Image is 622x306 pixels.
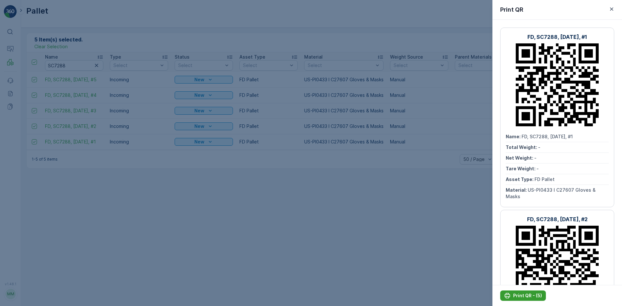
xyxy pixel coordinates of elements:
[534,155,536,161] span: -
[506,176,535,182] span: Asset Type :
[500,290,546,301] button: Print QR - (5)
[506,187,528,193] span: Material :
[513,292,542,299] p: Print QR - (5)
[506,144,538,150] span: Total Weight :
[535,176,555,182] span: FD Pallet
[506,187,595,199] span: US-PI0433 I C27607 Gloves & Masks
[527,33,587,41] p: FD, SC7288, [DATE], #1
[506,134,522,139] span: Name :
[506,166,536,171] span: Tare Weight :
[536,166,539,171] span: -
[522,134,573,139] span: FD, SC7288, [DATE], #1
[500,5,523,14] p: Print QR
[538,144,540,150] span: -
[527,215,588,223] p: FD, SC7288, [DATE], #2
[506,155,534,161] span: Net Weight :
